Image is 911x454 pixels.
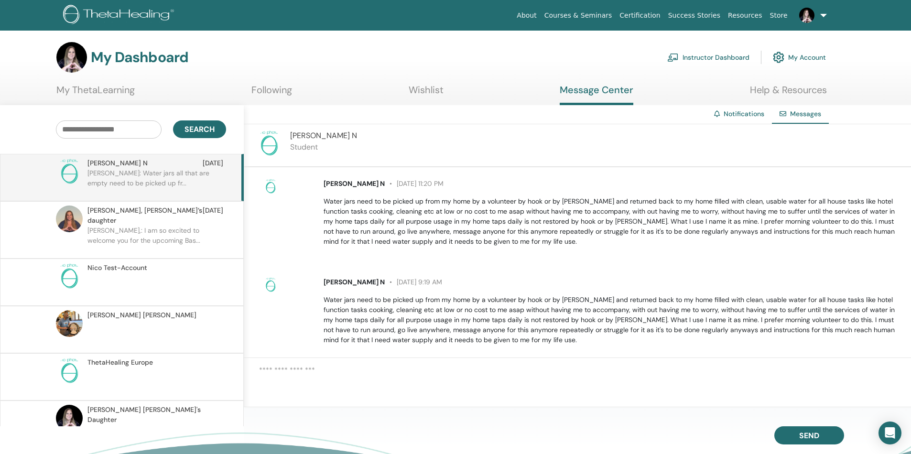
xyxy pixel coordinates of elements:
[667,47,749,68] a: Instructor Dashboard
[184,124,215,134] span: Search
[290,130,357,141] span: [PERSON_NAME] N
[87,310,196,320] span: [PERSON_NAME] [PERSON_NAME]
[724,109,764,118] a: Notifications
[513,7,540,24] a: About
[256,130,282,157] img: no-photo.png
[790,109,821,118] span: Messages
[560,84,633,105] a: Message Center
[56,263,83,290] img: no-photo.png
[324,179,385,188] span: [PERSON_NAME] N
[774,426,844,444] button: Send
[251,84,292,103] a: Following
[56,84,135,103] a: My ThetaLearning
[799,431,819,441] span: Send
[56,405,83,432] img: default.jpg
[799,8,814,23] img: default.jpg
[87,357,153,368] span: ThetaHealing Europe
[263,277,278,292] img: no-photo.png
[63,5,177,26] img: logo.png
[773,47,826,68] a: My Account
[87,263,147,273] span: Nico Test-Account
[878,422,901,444] div: Open Intercom Messenger
[87,205,203,226] span: [PERSON_NAME], [PERSON_NAME]’s daughter
[203,158,223,168] span: [DATE]
[56,205,83,232] img: default.jpg
[87,405,223,425] span: [PERSON_NAME] [PERSON_NAME]'s Daughter
[664,7,724,24] a: Success Stories
[263,179,278,194] img: no-photo.png
[766,7,792,24] a: Store
[87,168,226,197] p: [PERSON_NAME]: Water jars all that are empty need to be picked up fr...
[385,278,442,286] span: [DATE] 9:19 AM
[667,53,679,62] img: chalkboard-teacher.svg
[324,196,900,247] p: Water jars need to be picked up from my home by a volunteer by hook or by [PERSON_NAME] and retur...
[616,7,664,24] a: Certification
[409,84,444,103] a: Wishlist
[750,84,827,103] a: Help & Resources
[173,120,226,138] button: Search
[56,42,87,73] img: default.jpg
[87,158,148,168] span: [PERSON_NAME] N
[290,141,357,153] p: Student
[541,7,616,24] a: Courses & Seminars
[56,357,83,384] img: no-photo.png
[724,7,766,24] a: Resources
[91,49,188,66] h3: My Dashboard
[324,295,900,345] p: Water jars need to be picked up from my home by a volunteer by hook or by [PERSON_NAME] and retur...
[56,310,83,337] img: default.jpg
[87,226,226,254] p: [PERSON_NAME],: I am so excited to welcome you for the upcoming Bas...
[203,205,223,226] span: [DATE]
[56,158,83,185] img: no-photo.png
[385,179,444,188] span: [DATE] 11:20 PM
[324,278,385,286] span: [PERSON_NAME] N
[773,49,784,65] img: cog.svg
